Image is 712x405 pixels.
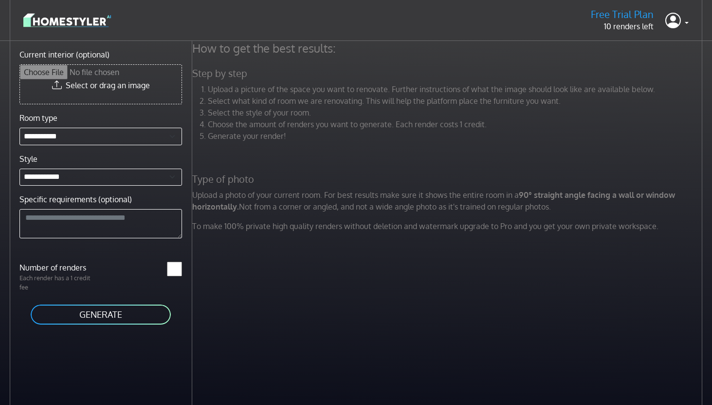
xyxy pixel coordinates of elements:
[208,83,705,95] li: Upload a picture of the space you want to renovate. Further instructions of what the image should...
[591,20,654,32] p: 10 renders left
[186,173,711,185] h5: Type of photo
[19,153,37,165] label: Style
[591,8,654,20] h5: Free Trial Plan
[186,220,711,232] p: To make 100% private high quality renders without deletion and watermark upgrade to Pro and you g...
[186,189,711,212] p: Upload a photo of your current room. For best results make sure it shows the entire room in a Not...
[186,41,711,56] h4: How to get the best results:
[14,273,101,292] p: Each render has a 1 credit fee
[208,107,705,118] li: Select the style of your room.
[19,193,132,205] label: Specific requirements (optional)
[30,304,172,326] button: GENERATE
[23,12,111,29] img: logo-3de290ba35641baa71223ecac5eacb59cb85b4c7fdf211dc9aaecaaee71ea2f8.svg
[19,112,57,124] label: Room type
[19,49,110,60] label: Current interior (optional)
[208,130,705,142] li: Generate your render!
[14,262,101,273] label: Number of renders
[208,118,705,130] li: Choose the amount of renders you want to generate. Each render costs 1 credit.
[208,95,705,107] li: Select what kind of room we are renovating. This will help the platform place the furniture you w...
[186,67,711,79] h5: Step by step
